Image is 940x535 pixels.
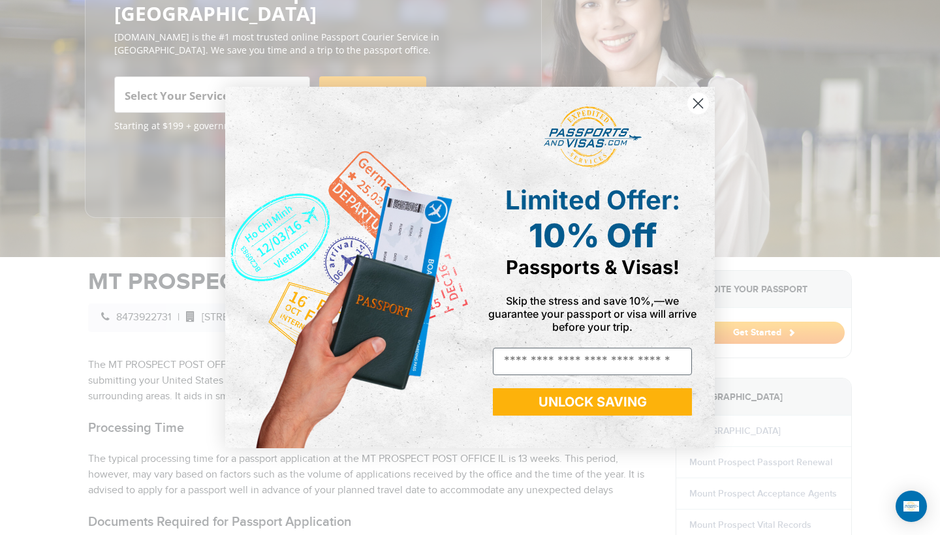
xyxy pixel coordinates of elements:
img: de9cda0d-0715-46ca-9a25-073762a91ba7.png [225,87,470,448]
span: Limited Offer: [505,184,680,216]
span: Skip the stress and save 10%,—we guarantee your passport or visa will arrive before your trip. [488,294,697,333]
div: Open Intercom Messenger [896,491,927,522]
span: 10% Off [529,216,657,255]
img: passports and visas [544,106,642,168]
span: Passports & Visas! [506,256,680,279]
button: Close dialog [687,92,710,115]
button: UNLOCK SAVING [493,388,692,416]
